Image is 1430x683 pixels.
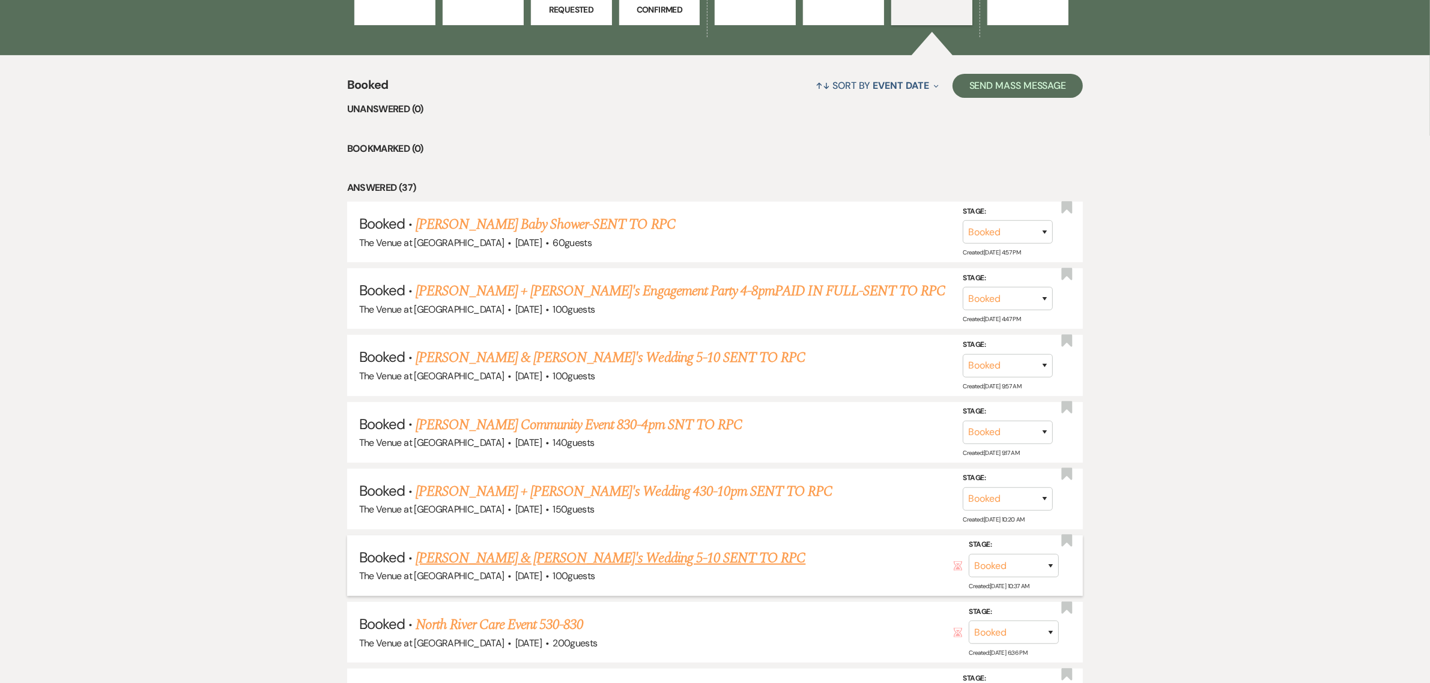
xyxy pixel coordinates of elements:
[359,236,504,249] span: The Venue at [GEOGRAPHIC_DATA]
[347,141,1083,157] li: Bookmarked (0)
[359,415,405,433] span: Booked
[347,101,1083,117] li: Unanswered (0)
[969,606,1059,619] label: Stage:
[963,405,1053,418] label: Stage:
[359,615,405,633] span: Booked
[963,449,1019,457] span: Created: [DATE] 9:17 AM
[359,281,405,299] span: Booked
[359,637,504,649] span: The Venue at [GEOGRAPHIC_DATA]
[553,303,595,316] span: 100 guests
[963,382,1021,390] span: Created: [DATE] 9:57 AM
[953,74,1083,98] button: Send Mass Message
[515,236,542,249] span: [DATE]
[816,79,830,92] span: ↑↓
[416,214,675,235] a: [PERSON_NAME] Baby Shower-SENT TO RPC
[515,570,542,582] span: [DATE]
[553,236,592,249] span: 60 guests
[515,436,542,449] span: [DATE]
[963,205,1053,218] label: Stage:
[359,370,504,382] span: The Venue at [GEOGRAPHIC_DATA]
[963,516,1024,523] span: Created: [DATE] 10:20 AM
[811,70,943,101] button: Sort By Event Date
[515,303,542,316] span: [DATE]
[553,370,595,382] span: 100 guests
[873,79,929,92] span: Event Date
[969,538,1059,552] label: Stage:
[963,472,1053,485] label: Stage:
[416,614,583,636] a: North River Care Event 530-830
[553,503,594,516] span: 150 guests
[416,280,945,302] a: [PERSON_NAME] + [PERSON_NAME]'s Engagement Party 4-8pmPAID IN FULL-SENT TO RPC
[359,481,405,500] span: Booked
[963,272,1053,285] label: Stage:
[416,414,742,436] a: [PERSON_NAME] Community Event 830-4pm SNT TO RPC
[359,436,504,449] span: The Venue at [GEOGRAPHIC_DATA]
[515,503,542,516] span: [DATE]
[553,570,595,582] span: 100 guests
[347,76,389,101] span: Booked
[963,315,1020,323] span: Created: [DATE] 4:47 PM
[347,180,1083,196] li: Answered (37)
[553,637,597,649] span: 200 guests
[359,348,405,366] span: Booked
[963,248,1020,256] span: Created: [DATE] 4:57 PM
[515,370,542,382] span: [DATE]
[969,649,1027,657] span: Created: [DATE] 6:36 PM
[963,338,1053,352] label: Stage:
[515,637,542,649] span: [DATE]
[359,548,405,567] span: Booked
[359,503,504,516] span: The Venue at [GEOGRAPHIC_DATA]
[969,582,1029,590] span: Created: [DATE] 10:37 AM
[359,214,405,233] span: Booked
[416,347,805,369] a: [PERSON_NAME] & [PERSON_NAME]'s Wedding 5-10 SENT TO RPC
[553,436,594,449] span: 140 guests
[416,547,805,569] a: [PERSON_NAME] & [PERSON_NAME]'s Wedding 5-10 SENT TO RPC
[416,481,832,502] a: [PERSON_NAME] + [PERSON_NAME]'s Wedding 430-10pm SENT TO RPC
[359,303,504,316] span: The Venue at [GEOGRAPHIC_DATA]
[359,570,504,582] span: The Venue at [GEOGRAPHIC_DATA]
